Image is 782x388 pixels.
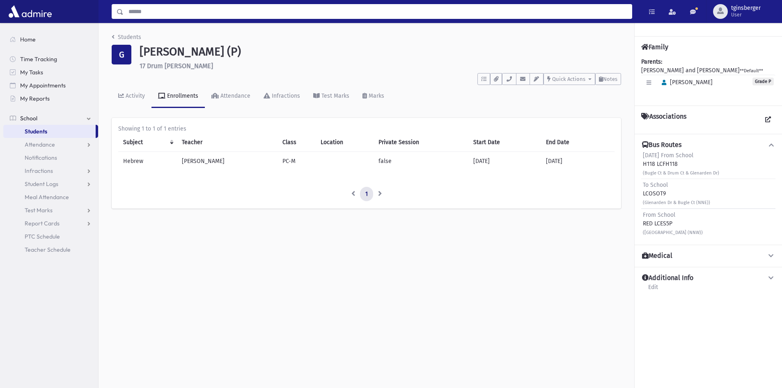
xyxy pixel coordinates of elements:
h4: Bus Routes [642,141,681,149]
span: Notes [603,76,617,82]
td: PC-M [277,152,316,170]
span: PTC Schedule [25,233,60,240]
h4: Family [641,43,668,51]
a: My Appointments [3,79,98,92]
div: G [112,45,131,64]
a: Edit [648,282,658,297]
a: Test Marks [307,85,356,108]
span: tginsberger [731,5,761,11]
span: Report Cards [25,220,60,227]
th: Class [277,133,316,152]
div: Showing 1 to 1 of 1 entries [118,124,615,133]
a: Infractions [257,85,307,108]
span: From School [643,211,675,218]
a: Students [3,125,96,138]
span: Quick Actions [552,76,585,82]
a: Activity [112,85,151,108]
span: Notifications [25,154,57,161]
span: Grade P [752,78,774,85]
button: Bus Routes [641,141,775,149]
span: Home [20,36,36,43]
nav: breadcrumb [112,33,141,45]
a: My Reports [3,92,98,105]
a: Time Tracking [3,53,98,66]
small: ([GEOGRAPHIC_DATA] (NNW)) [643,230,703,235]
h4: Medical [642,252,672,260]
span: Students [25,128,47,135]
span: [DATE] From School [643,152,693,159]
div: Infractions [270,92,300,99]
button: Additional Info [641,274,775,282]
span: Student Logs [25,180,58,188]
a: Infractions [3,164,98,177]
a: Report Cards [3,217,98,230]
td: [DATE] [541,152,615,170]
th: Teacher [177,133,277,152]
h4: Associations [641,112,686,127]
td: Hebrew [118,152,177,170]
div: [PERSON_NAME] and [PERSON_NAME] [641,57,775,99]
div: LCOSOT9 [643,181,710,207]
th: Subject [118,133,177,152]
th: Location [316,133,374,152]
a: School [3,112,98,125]
a: Test Marks [3,204,98,217]
a: Enrollments [151,85,205,108]
div: Test Marks [320,92,349,99]
a: Notifications [3,151,98,164]
div: Activity [124,92,145,99]
span: To School [643,181,668,188]
div: RED LCES5P [643,211,703,236]
span: Attendance [25,141,55,148]
button: Quick Actions [544,73,595,85]
a: PTC Schedule [3,230,98,243]
a: Teacher Schedule [3,243,98,256]
div: Marks [367,92,384,99]
h1: [PERSON_NAME] (P) [140,45,621,59]
span: Infractions [25,167,53,174]
td: [PERSON_NAME] [177,152,277,170]
a: Attendance [3,138,98,151]
span: My Tasks [20,69,43,76]
a: Students [112,34,141,41]
a: Meal Attendance [3,191,98,204]
span: My Appointments [20,82,66,89]
a: Student Logs [3,177,98,191]
b: Parents: [641,58,662,65]
button: Medical [641,252,775,260]
th: Start Date [468,133,541,152]
span: User [731,11,761,18]
a: View all Associations [761,112,775,127]
div: H118 LCFH118 [643,151,719,177]
span: School [20,115,37,122]
span: Time Tracking [20,55,57,63]
span: My Reports [20,95,50,102]
small: (Bugle Ct & Drum Ct & Glenarden Dr) [643,170,719,176]
td: false [374,152,468,170]
button: Notes [595,73,621,85]
div: Enrollments [165,92,198,99]
a: My Tasks [3,66,98,79]
input: Search [124,4,632,19]
a: 1 [360,187,373,202]
td: [DATE] [468,152,541,170]
a: Home [3,33,98,46]
span: Test Marks [25,207,53,214]
th: End Date [541,133,615,152]
small: (Glenarden Dr & Bugle Ct (NNE)) [643,200,710,205]
th: Private Session [374,133,468,152]
span: [PERSON_NAME] [658,79,713,86]
span: Meal Attendance [25,193,69,201]
a: Attendance [205,85,257,108]
div: Attendance [219,92,250,99]
h6: 17 Drum [PERSON_NAME] [140,62,621,70]
span: Teacher Schedule [25,246,71,253]
h4: Additional Info [642,274,693,282]
a: Marks [356,85,391,108]
img: AdmirePro [7,3,54,20]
